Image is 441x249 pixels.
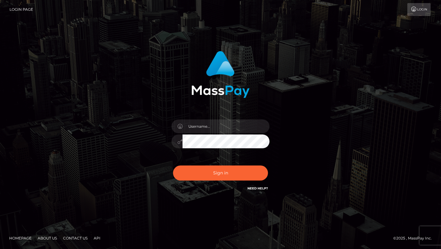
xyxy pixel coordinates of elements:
a: Homepage [7,233,34,243]
a: API [91,233,103,243]
a: Login [407,3,431,16]
div: © 2025 , MassPay Inc. [393,235,436,242]
a: Login Page [9,3,33,16]
a: About Us [35,233,59,243]
a: Need Help? [247,186,268,190]
input: Username... [183,119,269,133]
a: Contact Us [61,233,90,243]
img: MassPay Login [191,51,250,98]
button: Sign in [173,165,268,181]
